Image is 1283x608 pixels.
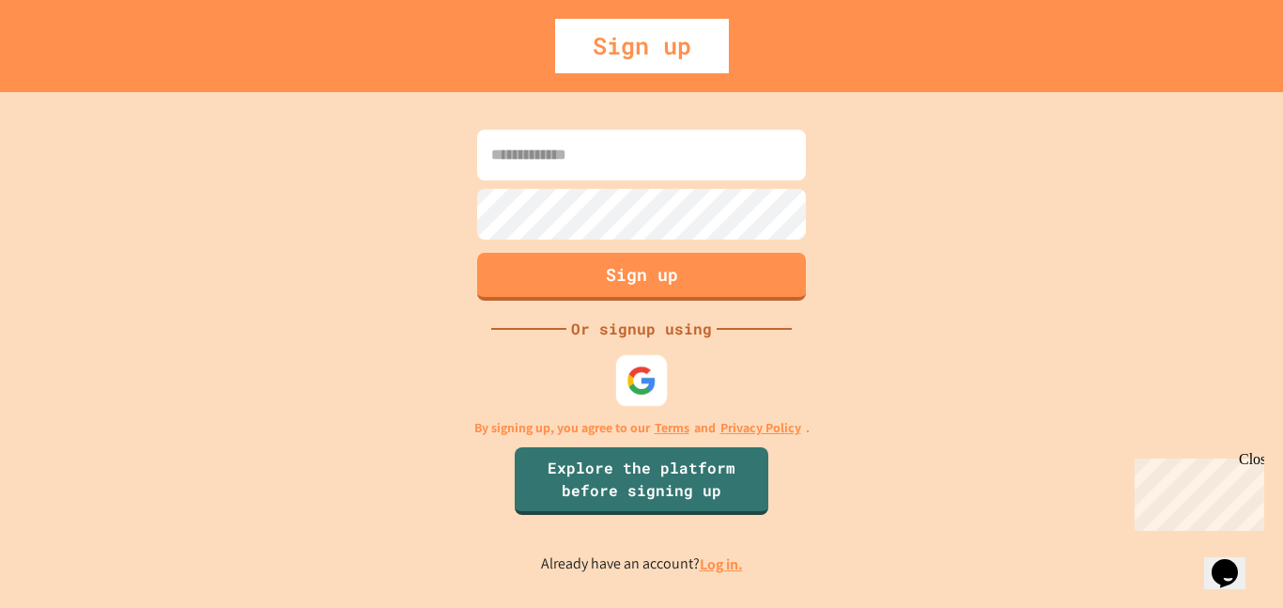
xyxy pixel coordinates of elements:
div: Or signup using [566,318,717,340]
a: Log in. [700,554,743,574]
a: Privacy Policy [720,418,801,438]
div: Sign up [555,19,729,73]
iframe: chat widget [1127,451,1264,531]
div: Chat with us now!Close [8,8,130,119]
img: google-icon.svg [626,365,657,396]
button: Sign up [477,253,806,301]
p: By signing up, you agree to our and . [474,418,810,438]
a: Explore the platform before signing up [515,447,768,515]
a: Terms [655,418,689,438]
iframe: chat widget [1204,533,1264,589]
p: Already have an account? [541,553,743,576]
